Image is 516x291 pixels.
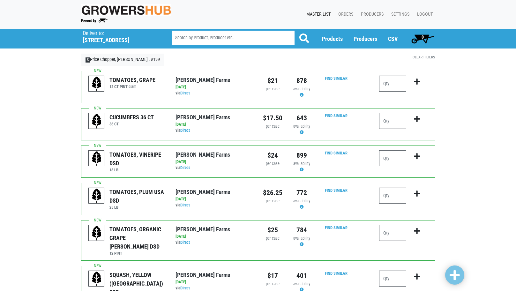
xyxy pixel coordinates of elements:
[172,31,295,45] input: Search by Product, Producer etc.
[86,57,90,63] span: X
[388,35,398,42] a: CSV
[412,8,435,20] a: Logout
[379,271,406,287] input: Qty
[293,161,310,166] span: availability
[263,235,282,242] div: per case
[180,128,190,133] a: Direct
[89,113,105,129] img: placeholder-variety-43d6402dacf2d531de610a020419775a.svg
[293,281,310,286] span: availability
[325,151,348,155] a: Find Similar
[83,29,161,44] span: Price Chopper, Cicero , #199 (5701 Cir Dr E, Cicero, NY 13039, USA)
[109,122,154,126] h6: 36 CT
[180,203,190,207] a: Direct
[354,35,377,42] a: Producers
[292,76,311,86] div: 878
[293,198,310,203] span: availability
[386,8,412,20] a: Settings
[176,84,253,90] div: [DATE]
[89,188,105,204] img: placeholder-variety-43d6402dacf2d531de610a020419775a.svg
[89,225,105,241] img: placeholder-variety-43d6402dacf2d531de610a020419775a.svg
[263,281,282,287] div: per case
[109,113,154,122] div: CUCUMBERS 36 CT
[176,165,253,171] div: via
[325,225,348,230] a: Find Similar
[176,272,230,278] a: [PERSON_NAME] Farms
[379,150,406,166] input: Qty
[293,236,310,241] span: availability
[176,151,230,158] a: [PERSON_NAME] Farms
[89,271,105,287] img: placeholder-variety-43d6402dacf2d531de610a020419775a.svg
[325,271,348,276] a: Find Similar
[109,251,166,256] h6: 12 PINT
[176,90,253,96] div: via
[109,205,166,210] h6: 25 LB
[379,188,406,204] input: Qty
[81,54,165,66] a: XPrice Chopper, [PERSON_NAME] , #199
[109,84,155,89] h6: 12 CT PINT clam
[379,76,406,92] input: Qty
[325,113,348,118] a: Find Similar
[263,198,282,204] div: per case
[379,225,406,241] input: Qty
[83,30,156,37] p: Deliver to:
[325,188,348,193] a: Find Similar
[109,225,166,251] div: TOMATOES, ORGANIC GRAPE [PERSON_NAME] DSD
[176,159,253,165] div: [DATE]
[176,202,253,208] div: via
[180,91,190,95] a: Direct
[379,113,406,129] input: Qty
[408,32,437,45] a: 0
[292,271,311,281] div: 401
[293,124,310,129] span: availability
[322,35,343,42] a: Products
[263,113,282,123] div: $17.50
[109,168,166,172] h6: 18 LB
[176,196,253,202] div: [DATE]
[413,55,435,59] a: Clear Filters
[109,150,166,168] div: TOMATOES, VINERIPE DSD
[83,37,156,44] h5: [STREET_ADDRESS]
[81,4,172,16] img: original-fc7597fdc6adbb9d0e2ae620e786d1a2.jpg
[263,271,282,281] div: $17
[176,77,230,83] a: [PERSON_NAME] Farms
[176,128,253,134] div: via
[333,8,356,20] a: Orders
[180,286,190,290] a: Direct
[301,8,333,20] a: Master List
[325,76,348,81] a: Find Similar
[422,34,424,40] span: 0
[89,76,105,92] img: placeholder-variety-43d6402dacf2d531de610a020419775a.svg
[81,19,108,23] img: Powered by Big Wheelbarrow
[176,240,253,246] div: via
[263,161,282,167] div: per case
[109,188,166,205] div: TOMATOES, PLUM USA DSD
[263,76,282,86] div: $21
[263,86,282,92] div: per case
[180,240,190,245] a: Direct
[263,225,282,235] div: $25
[176,122,253,128] div: [DATE]
[180,165,190,170] a: Direct
[293,86,310,91] span: availability
[292,188,311,198] div: 772
[176,279,253,285] div: [DATE]
[292,113,311,123] div: 643
[263,150,282,160] div: $24
[263,123,282,130] div: per case
[356,8,386,20] a: Producers
[176,114,230,121] a: [PERSON_NAME] Farms
[292,150,311,160] div: 899
[176,226,230,233] a: [PERSON_NAME] Farms
[89,151,105,167] img: placeholder-variety-43d6402dacf2d531de610a020419775a.svg
[109,76,155,84] div: TOMATOES, GRAPE
[263,188,282,198] div: $26.25
[176,189,230,195] a: [PERSON_NAME] Farms
[176,234,253,240] div: [DATE]
[292,225,311,235] div: 784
